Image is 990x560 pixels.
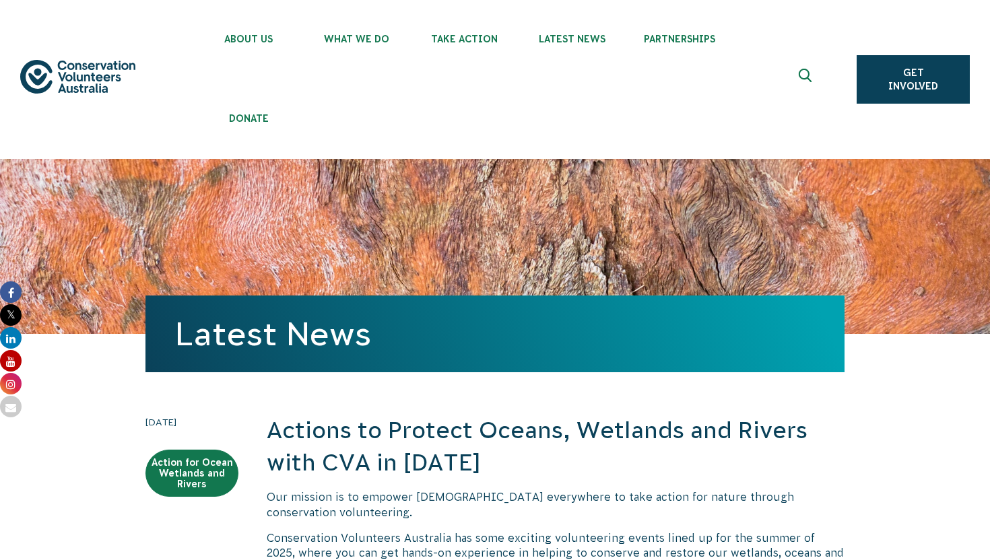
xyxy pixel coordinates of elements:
[791,63,823,96] button: Expand search box Close search box
[626,34,733,44] span: Partnerships
[518,34,626,44] span: Latest News
[195,34,302,44] span: About Us
[267,415,845,479] h2: Actions to Protect Oceans, Wetlands and Rivers with CVA in [DATE]
[410,34,518,44] span: Take Action
[175,316,371,352] a: Latest News
[145,450,238,497] a: Action for Ocean Wetlands and Rivers
[857,55,970,104] a: Get Involved
[195,113,302,124] span: Donate
[799,69,816,90] span: Expand search box
[20,60,135,94] img: logo.svg
[302,34,410,44] span: What We Do
[267,489,845,520] p: Our mission is to empower [DEMOGRAPHIC_DATA] everywhere to take action for nature through conserv...
[145,415,238,429] time: [DATE]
